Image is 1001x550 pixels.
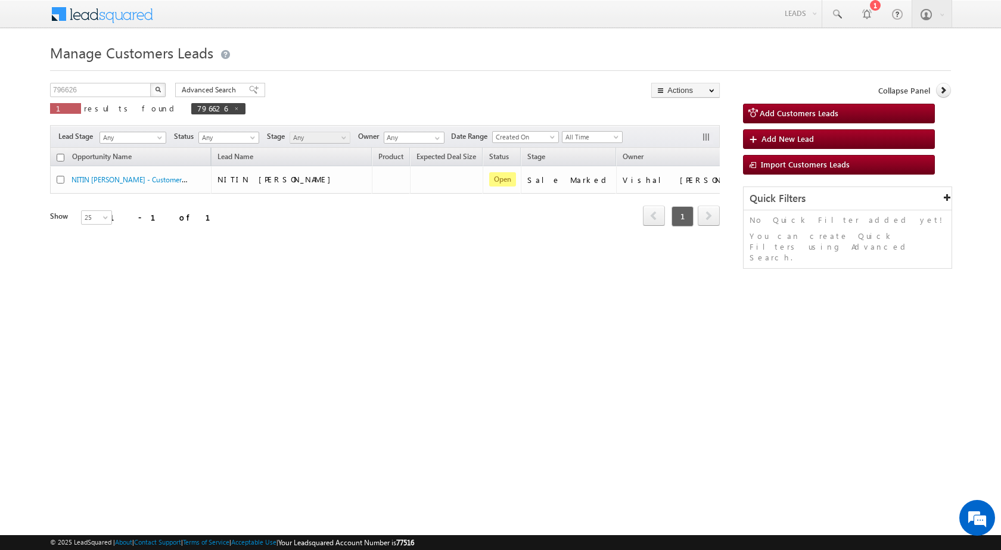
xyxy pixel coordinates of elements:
[878,85,930,96] span: Collapse Panel
[134,538,181,546] a: Contact Support
[483,150,515,166] a: Status
[50,43,213,62] span: Manage Customers Leads
[378,152,403,161] span: Product
[174,131,198,142] span: Status
[100,132,162,143] span: Any
[199,132,256,143] span: Any
[212,150,259,166] span: Lead Name
[217,174,337,184] span: NITIN [PERSON_NAME]
[115,538,132,546] a: About
[672,206,694,226] span: 1
[521,150,551,166] a: Stage
[760,108,838,118] span: Add Customers Leads
[50,537,414,548] span: © 2025 LeadSquared | | | | |
[651,83,720,98] button: Actions
[72,152,132,161] span: Opportunity Name
[56,103,75,113] span: 1
[66,150,138,166] a: Opportunity Name
[416,152,476,161] span: Expected Deal Size
[71,174,204,184] a: NITIN [PERSON_NAME] - Customers Leads
[428,132,443,144] a: Show All Items
[527,175,611,185] div: Sale Marked
[183,538,229,546] a: Terms of Service
[278,538,414,547] span: Your Leadsquared Account Number is
[57,154,64,161] input: Check all records
[698,206,720,226] span: next
[84,103,179,113] span: results found
[182,85,240,95] span: Advanced Search
[562,132,619,142] span: All Time
[384,132,444,144] input: Type to Search
[643,207,665,226] a: prev
[411,150,482,166] a: Expected Deal Size
[198,132,259,144] a: Any
[750,215,946,225] p: No Quick Filter added yet!
[493,132,555,142] span: Created On
[155,86,161,92] img: Search
[643,206,665,226] span: prev
[562,131,623,143] a: All Time
[50,211,71,222] div: Show
[290,132,347,143] span: Any
[623,175,742,185] div: Vishal [PERSON_NAME]
[81,210,112,225] a: 25
[100,132,166,144] a: Any
[58,131,98,142] span: Lead Stage
[527,152,545,161] span: Stage
[761,133,814,144] span: Add New Lead
[698,207,720,226] a: next
[231,538,276,546] a: Acceptable Use
[492,131,559,143] a: Created On
[623,152,643,161] span: Owner
[750,231,946,263] p: You can create Quick Filters using Advanced Search.
[290,132,350,144] a: Any
[267,131,290,142] span: Stage
[110,210,225,224] div: 1 - 1 of 1
[82,212,113,223] span: 25
[489,172,516,187] span: Open
[358,131,384,142] span: Owner
[396,538,414,547] span: 77516
[451,131,492,142] span: Date Range
[761,159,850,169] span: Import Customers Leads
[744,187,952,210] div: Quick Filters
[197,103,228,113] span: 796626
